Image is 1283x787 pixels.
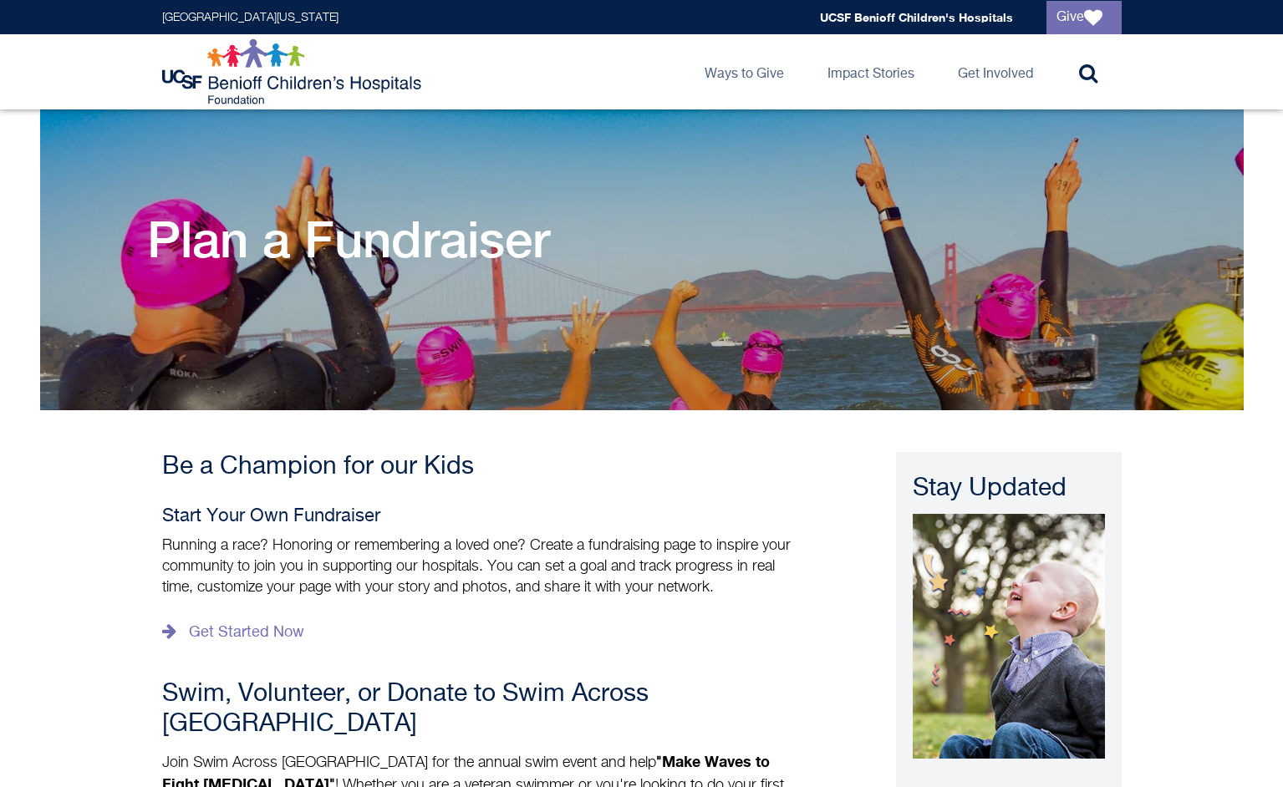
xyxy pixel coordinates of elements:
[814,34,928,109] a: Impact Stories
[913,514,1105,759] img: A smiling boy sits outside
[162,619,304,646] a: Get Started Now
[162,536,806,598] p: Running a race? Honoring or remembering a loved one? Create a fundraising page to inspire your co...
[944,34,1046,109] a: Get Involved
[1046,1,1122,34] a: Give
[162,38,425,105] img: Logo for UCSF Benioff Children's Hospitals Foundation
[162,506,806,527] h4: Start Your Own Fundraiser
[691,34,797,109] a: Ways to Give
[656,755,662,770] b: "
[162,452,806,482] h3: Be a Champion for our Kids
[162,679,806,739] h3: Swim, Volunteer, or Donate to Swim Across [GEOGRAPHIC_DATA]
[162,12,339,23] a: [GEOGRAPHIC_DATA][US_STATE]
[147,210,550,268] h1: Plan a Fundraiser
[820,10,1013,24] a: UCSF Benioff Children's Hospitals
[913,472,1105,505] div: Stay Updated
